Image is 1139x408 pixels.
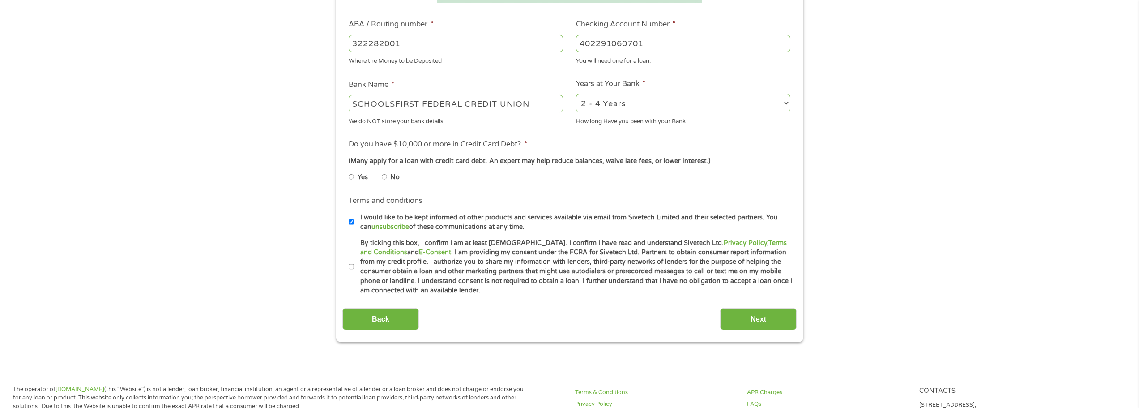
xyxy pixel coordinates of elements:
label: Checking Account Number [576,20,676,29]
a: unsubscribe [371,223,409,231]
label: Do you have $10,000 or more in Credit Card Debt? [349,140,527,149]
a: APR Charges [747,388,908,397]
input: Back [342,308,419,330]
input: 345634636 [576,35,790,52]
div: We do NOT store your bank details! [349,114,563,126]
div: You will need one for a loan. [576,54,790,66]
h4: Contacts [919,387,1080,395]
input: Next [720,308,797,330]
label: ABA / Routing number [349,20,434,29]
a: [DOMAIN_NAME] [55,386,104,393]
label: By ticking this box, I confirm I am at least [DEMOGRAPHIC_DATA]. I confirm I have read and unders... [354,238,793,296]
a: Terms and Conditions [360,239,787,256]
label: Terms and conditions [349,196,422,206]
a: Privacy Policy [724,239,767,247]
a: E-Consent [419,249,451,256]
label: No [390,172,400,182]
div: Where the Money to be Deposited [349,54,563,66]
a: Terms & Conditions [575,388,736,397]
label: I would like to be kept informed of other products and services available via email from Sivetech... [354,213,793,232]
div: How long Have you been with your Bank [576,114,790,126]
input: 263177916 [349,35,563,52]
label: Bank Name [349,80,395,90]
label: Years at Your Bank [576,79,646,89]
label: Yes [358,172,368,182]
div: (Many apply for a loan with credit card debt. An expert may help reduce balances, waive late fees... [349,156,790,166]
